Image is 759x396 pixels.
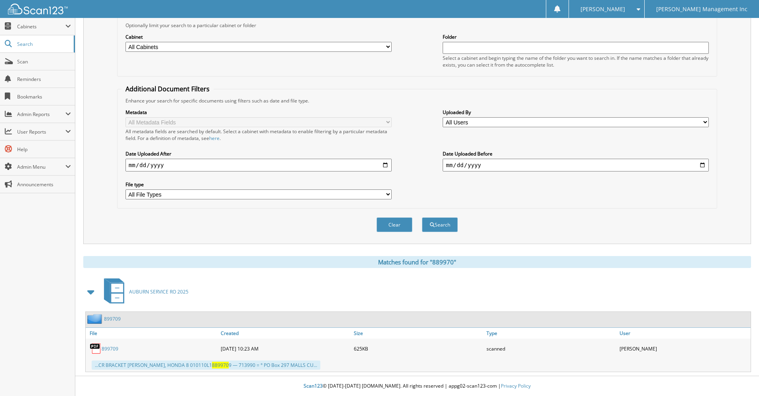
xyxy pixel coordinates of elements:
[443,109,709,116] label: Uploaded By
[443,150,709,157] label: Date Uploaded Before
[17,58,71,65] span: Scan
[17,181,71,188] span: Announcements
[122,97,713,104] div: Enhance your search for specific documents using filters such as date and file type.
[352,328,485,339] a: Size
[484,328,618,339] a: Type
[209,135,220,142] a: here
[87,314,104,324] img: folder2.png
[212,362,229,368] span: 889970
[219,328,352,339] a: Created
[304,382,323,389] span: Scan123
[83,256,751,268] div: Matches found for "889970"
[99,276,188,307] a: AUBURN SERVICE RO 2025
[102,345,118,352] a: 899709
[17,76,71,83] span: Reminders
[17,93,71,100] span: Bookmarks
[126,33,392,40] label: Cabinet
[501,382,531,389] a: Privacy Policy
[8,4,68,14] img: scan123-logo-white.svg
[17,111,65,118] span: Admin Reports
[90,343,102,355] img: PDF.png
[104,315,121,322] a: 899709
[126,181,392,188] label: File type
[126,128,392,142] div: All metadata fields are searched by default. Select a cabinet with metadata to enable filtering b...
[377,217,412,232] button: Clear
[618,328,751,339] a: User
[422,217,458,232] button: Search
[126,159,392,171] input: start
[581,7,625,12] span: [PERSON_NAME]
[17,23,65,30] span: Cabinets
[719,358,759,396] iframe: Chat Widget
[17,164,65,170] span: Admin Menu
[17,41,70,47] span: Search
[443,159,709,171] input: end
[126,150,392,157] label: Date Uploaded After
[219,341,352,357] div: [DATE] 10:23 AM
[656,7,747,12] span: [PERSON_NAME] Management Inc
[86,328,219,339] a: File
[484,341,618,357] div: scanned
[75,376,759,396] div: © [DATE]-[DATE] [DOMAIN_NAME]. All rights reserved | appg02-scan123-com |
[618,341,751,357] div: [PERSON_NAME]
[92,361,320,370] div: ...CR BRACKET [PERSON_NAME], HONDA 8 010110L1 9 — 713990 = ° PO Box 297 MALLS CU...
[122,22,713,29] div: Optionally limit your search to a particular cabinet or folder
[443,55,709,68] div: Select a cabinet and begin typing the name of the folder you want to search in. If the name match...
[17,146,71,153] span: Help
[352,341,485,357] div: 625KB
[443,33,709,40] label: Folder
[129,288,188,295] span: AUBURN SERVICE RO 2025
[17,128,65,135] span: User Reports
[126,109,392,116] label: Metadata
[122,85,214,93] legend: Additional Document Filters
